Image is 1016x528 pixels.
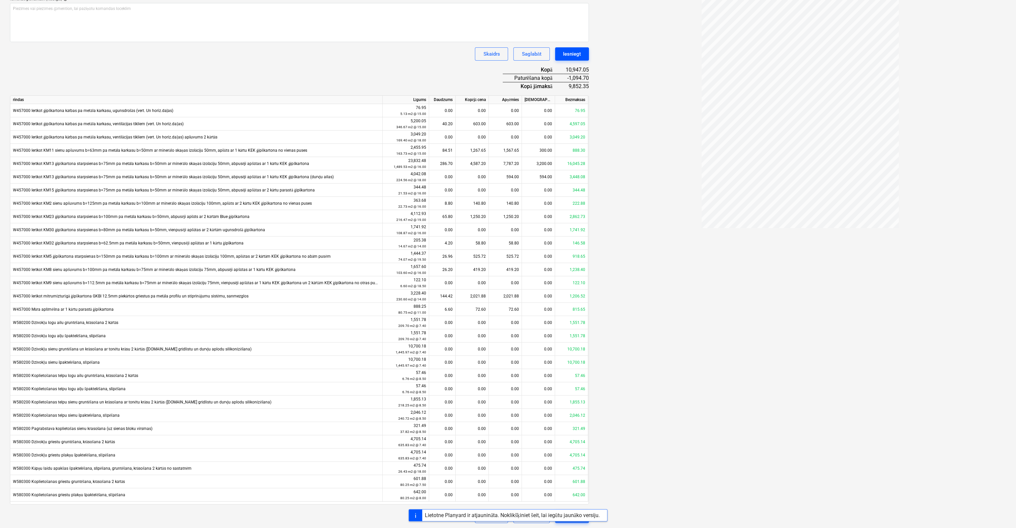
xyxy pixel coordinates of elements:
span: W457000 Ierīkot mitrumizturīgā ģipškartona GKBI 12.5mm piekārtos griestus pa metāla profilu un st... [13,294,249,298]
div: Lietotne Planyard ir atjaunināta. Noklikšķiniet šeit, lai iegūtu jaunāko versiju. [425,512,600,518]
div: 58.80 [489,237,522,250]
span: W580300 Koplietošanas griestu gruntēšana, krāsošana 2 kārtās [13,479,125,484]
div: 601.88 [385,476,426,488]
small: 108.87 m2 @ 16.00 [396,231,426,235]
div: 0.00 [429,276,456,290]
div: 16,045.28 [555,157,588,170]
div: 122.10 [385,277,426,289]
div: 642.00 [385,489,426,501]
div: 0.00 [489,475,522,488]
div: 601.88 [555,475,588,488]
div: 0.00 [522,117,555,131]
small: 103.60 m2 @ 16.00 [396,271,426,275]
div: 76.95 [555,104,588,117]
div: 0.00 [522,382,555,396]
span: W457000 Ierīkot KM11 sienu apšuvums b=63mm pa metāla karkasu b=50mm ar minerālo skaņas izolāciju ... [13,148,307,153]
div: 140.80 [489,197,522,210]
div: 1,250.20 [489,210,522,223]
div: 0.00 [456,170,489,184]
div: Saglabāt [522,50,541,58]
div: 0.00 [429,329,456,343]
div: 6.60 [429,303,456,316]
small: 80.75 m2 @ 11.00 [398,311,426,314]
div: 0.00 [456,131,489,144]
small: 5.13 m2 @ 15.00 [400,112,426,116]
div: 0.00 [489,409,522,422]
div: Daudzums [429,96,456,104]
div: 1,855.13 [555,396,588,409]
div: 475.74 [385,462,426,475]
small: 163.73 m2 @ 15.00 [396,152,426,155]
div: 300.00 [522,144,555,157]
div: 72.60 [489,303,522,316]
small: 216.47 m2 @ 19.00 [396,218,426,222]
div: 26.20 [429,263,456,276]
div: Chat Widget [983,496,1016,528]
div: 0.00 [522,462,555,475]
div: 3,228.40 [385,290,426,302]
span: W580200 Dzīvokļu logu ailu gruntēšana, krāsošana 2 kārtās [13,320,118,325]
small: 1,445.97 m2 @ 7.40 [396,350,426,354]
div: Skaidrs [483,50,500,58]
div: 0.00 [522,409,555,422]
div: 10,700.18 [555,356,588,369]
span: W457000 Ierīkot KM2 sienu apšuvums b=125mm pa metāla karkasu b=100mm ar minerālo skaņas izolāciju... [13,201,312,206]
div: 0.00 [489,382,522,396]
div: 525.72 [456,250,489,263]
div: 321.49 [555,422,588,435]
small: 74.07 m2 @ 19.50 [398,258,426,261]
div: 0.00 [489,435,522,449]
div: 0.00 [429,462,456,475]
div: 122.10 [555,276,588,290]
div: 603.00 [456,117,489,131]
div: 0.00 [522,263,555,276]
small: 6.60 m2 @ 18.50 [400,284,426,288]
div: Kopā jāmaksā [503,82,563,90]
div: 144.42 [429,290,456,303]
div: 321.49 [385,423,426,435]
span: W580200 Dzīvokļu sienu špaktelēšana, slīpēšana [13,360,100,365]
div: 0.00 [429,449,456,462]
div: 4,705.14 [385,449,426,461]
small: 240.72 m2 @ 8.50 [398,417,426,420]
div: 0.00 [456,369,489,382]
div: Bezmaksas [555,96,588,104]
small: 37.82 m2 @ 8.50 [400,430,426,434]
span: W457000 Ierīkot KM23 ģipškartona starpsienas b=100mm pa metāla karkasu b=50mm, abpusēji apšūts ar... [13,214,250,219]
div: 72.60 [456,303,489,316]
div: 1,444.37 [385,250,426,263]
div: 1,551.78 [385,330,426,342]
small: 80.25 m2 @ 7.50 [400,483,426,487]
div: 57.46 [385,370,426,382]
small: 209.70 m2 @ 7.40 [398,337,426,341]
div: 3,049.20 [555,131,588,144]
div: 2,046.12 [555,409,588,422]
div: 1,551.78 [385,317,426,329]
div: 2,455.95 [385,144,426,157]
div: 0.00 [456,435,489,449]
div: 0.00 [489,276,522,290]
div: 0.00 [456,104,489,117]
span: W457000 Ierīkot KM13 ģipškartona starpsienas b=75mm pa metāla karkasu b=50mm ar minerālo skaņas i... [13,161,309,166]
div: [DEMOGRAPHIC_DATA] izmaksas [522,96,555,104]
div: 0.00 [522,197,555,210]
div: 0.00 [522,290,555,303]
small: 6.76 m2 @ 8.50 [402,377,426,381]
div: 0.00 [429,316,456,329]
div: 0.00 [489,329,522,343]
div: Kopā [503,66,563,74]
div: 0.00 [429,435,456,449]
button: Iesniegt [555,47,589,61]
span: W457000 Ierīkot KM32 ģipškartona starpsienas b=62.5mm pa metāla karkasu b=50mm, vienpusēji apšūta... [13,241,244,245]
div: 0.00 [456,343,489,356]
div: 0.00 [489,488,522,502]
span: W580200 Dzīvokļu sienu gruntēšana un krāsošana ar tonētu krāsu 2 kārtās (t.sk grīdlistu un durvju... [13,347,252,351]
div: 0.00 [429,131,456,144]
span: W580300 Kāpņu laidu apakšas špaktelēšana, slīpēšana, gruntēšana, krāsošana 2 kārtās no sastatnēm [13,466,192,471]
div: 65.80 [429,210,456,223]
small: 224.56 m2 @ 18.00 [396,178,426,182]
div: -1,094.70 [563,74,589,82]
div: 0.00 [456,276,489,290]
div: 10,700.18 [555,343,588,356]
div: 603.00 [489,117,522,131]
